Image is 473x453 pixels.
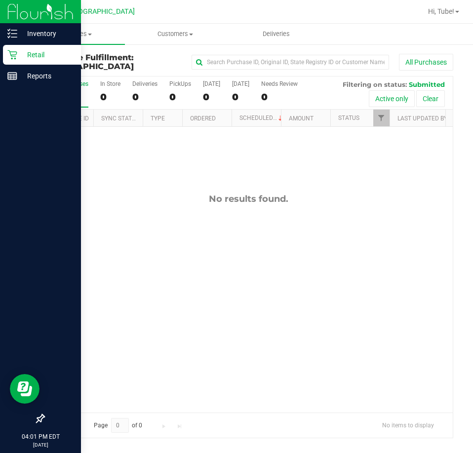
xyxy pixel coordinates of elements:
inline-svg: Reports [7,71,17,81]
div: PickUps [169,80,191,87]
div: 0 [169,91,191,103]
span: Hi, Tube! [428,7,454,15]
p: Retail [17,49,77,61]
a: Deliveries [226,24,327,44]
a: Filter [373,110,390,126]
span: [GEOGRAPHIC_DATA] [43,62,134,71]
a: Scheduled [239,114,284,121]
a: Status [338,114,359,121]
span: No items to display [374,418,442,433]
button: All Purchases [399,54,453,71]
a: Customers [125,24,226,44]
h3: Purchase Fulfillment: [43,53,180,71]
div: 0 [203,91,220,103]
button: Clear [416,90,445,107]
span: [GEOGRAPHIC_DATA] [67,7,135,16]
input: Search Purchase ID, Original ID, State Registry ID or Customer Name... [192,55,389,70]
span: Submitted [409,80,445,88]
span: Deliveries [249,30,303,38]
iframe: Resource center [10,374,39,404]
div: Deliveries [132,80,158,87]
p: 04:01 PM EDT [4,432,77,441]
div: [DATE] [232,80,249,87]
a: Ordered [190,115,216,122]
inline-svg: Retail [7,50,17,60]
div: [DATE] [203,80,220,87]
p: Inventory [17,28,77,39]
button: Active only [369,90,415,107]
a: Last Updated By [397,115,447,122]
p: [DATE] [4,441,77,449]
a: Sync Status [101,115,139,122]
div: 0 [232,91,249,103]
span: Filtering on status: [343,80,407,88]
a: Type [151,115,165,122]
div: 0 [132,91,158,103]
div: In Store [100,80,120,87]
div: Needs Review [261,80,298,87]
a: Amount [289,115,314,122]
span: Page of 0 [85,418,151,433]
div: 0 [261,91,298,103]
div: No results found. [44,193,453,204]
p: Reports [17,70,77,82]
span: Customers [125,30,226,38]
inline-svg: Inventory [7,29,17,38]
div: 0 [100,91,120,103]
